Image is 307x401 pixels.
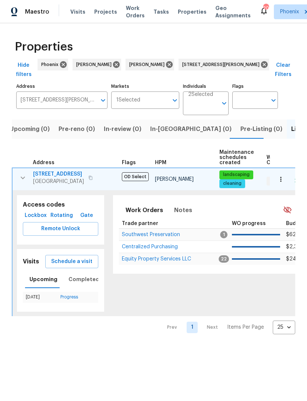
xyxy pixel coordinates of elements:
h5: Visits [23,258,39,266]
span: Rotating [52,211,72,220]
span: 1 [220,231,227,238]
span: Trade partner [122,221,158,226]
button: Open [98,95,108,106]
span: [GEOGRAPHIC_DATA] [33,178,84,185]
nav: Pagination Navigation [160,321,295,334]
span: Address [33,160,54,165]
button: Schedule a visit [45,255,98,269]
span: Phoenix [41,61,61,68]
a: Centralized Purchasing [122,245,178,249]
span: Gate [78,211,95,220]
a: Progress [60,295,78,299]
a: Equity Property Services LLC [122,257,191,261]
div: [PERSON_NAME] [73,59,121,70]
button: Rotating [49,209,75,222]
span: Hide filters [15,61,32,79]
span: [PERSON_NAME] [129,61,167,68]
button: Open [219,98,229,108]
label: Flags [232,84,278,89]
button: Clear Filters [271,59,295,81]
span: 1 WIP [267,178,284,184]
span: Maintenance schedules created [219,150,254,165]
span: WO progress [232,221,266,226]
span: landscaping [220,172,253,178]
label: Address [16,84,107,89]
span: In-review (0) [104,124,141,134]
span: In-[GEOGRAPHIC_DATA] (0) [150,124,232,134]
span: Phoenix [280,8,299,15]
span: Pre-Listing (0) [240,124,282,134]
button: Hide filters [12,59,35,81]
span: Upcoming [29,275,57,284]
span: Work Orders [126,205,163,215]
span: 22 [219,255,229,263]
div: [STREET_ADDRESS][PERSON_NAME] [179,59,269,70]
span: Geo Assignments [215,4,251,19]
label: Individuals [183,84,229,89]
label: Markets [111,84,180,89]
div: [PERSON_NAME] [126,59,174,70]
span: Properties [178,8,207,15]
span: Work Orders [126,4,145,19]
span: cleaning [220,180,244,187]
span: Tasks [153,9,169,14]
button: Open [170,95,180,106]
span: Completed [68,275,99,284]
span: 2 Selected [188,91,213,98]
a: Southwest Preservation [122,232,180,237]
span: Flags [122,160,136,165]
span: [STREET_ADDRESS][PERSON_NAME] [182,61,262,68]
span: Pre-reno (0) [59,124,95,134]
span: 1 Selected [116,97,140,103]
span: Visits [70,8,85,15]
button: Remote Unlock [23,222,98,236]
button: Gate [75,209,98,222]
span: OD Select [122,172,149,181]
span: HPM [155,160,166,165]
div: 20 [263,4,268,12]
h5: Access codes [23,201,98,209]
td: [DATE] [23,292,57,303]
p: Items Per Page [227,324,264,331]
span: [STREET_ADDRESS] [33,170,84,178]
span: Projects [94,8,117,15]
span: [PERSON_NAME] [155,177,194,182]
span: [PERSON_NAME] [76,61,114,68]
div: 25 [273,318,295,337]
span: Maestro [25,8,49,15]
span: Budget [286,221,305,226]
span: Remote Unlock [29,224,92,234]
span: Schedule a visit [51,257,92,266]
button: Open [268,95,279,106]
span: Properties [15,43,73,51]
span: Notes [174,205,192,215]
span: Upcoming (0) [10,124,50,134]
span: Lockbox [26,211,46,220]
a: Goto page 1 [187,322,198,333]
div: Phoenix [38,59,68,70]
span: Clear Filters [274,61,292,79]
button: Lockbox [23,209,49,222]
